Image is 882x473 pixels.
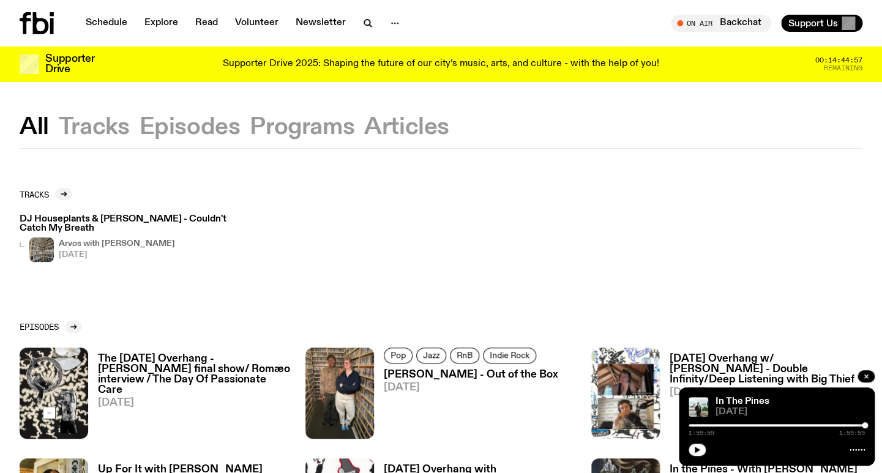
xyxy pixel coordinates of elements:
a: Tracks [20,188,72,200]
button: Articles [364,116,449,138]
h4: Arvos with [PERSON_NAME] [59,240,175,248]
h3: DJ Houseplants & [PERSON_NAME] - Couldn't Catch My Breath [20,215,255,233]
span: Jazz [423,351,439,360]
span: 1:59:59 [689,430,714,436]
span: Indie Rock [490,351,529,360]
h3: [PERSON_NAME] - Out of the Box [384,370,558,380]
span: [DATE] [59,251,175,259]
button: Support Us [781,15,862,32]
a: The [DATE] Overhang - [PERSON_NAME] final show/ Romæo interview / The Day Of Passionate Care[DATE] [88,354,291,439]
a: In The Pines [716,397,769,406]
button: On AirBackchat [671,15,771,32]
a: [PERSON_NAME] - Out of the Box[DATE] [374,370,558,439]
a: Newsletter [288,15,353,32]
button: All [20,116,49,138]
h2: Tracks [20,190,49,199]
span: Remaining [824,65,862,72]
img: A corner shot of the fbi music library [29,237,54,262]
span: [DATE] [384,382,558,393]
span: [DATE] [670,387,862,398]
a: RnB [450,348,479,363]
img: Kate Saap & Lynn Harries [305,348,374,439]
p: Supporter Drive 2025: Shaping the future of our city’s music, arts, and culture - with the help o... [223,59,659,70]
a: Read [188,15,225,32]
h3: The [DATE] Overhang - [PERSON_NAME] final show/ Romæo interview / The Day Of Passionate Care [98,354,291,395]
a: Pop [384,348,413,363]
h3: Supporter Drive [45,54,94,75]
h2: Episodes [20,322,59,331]
button: Programs [250,116,354,138]
span: 1:59:59 [839,430,865,436]
a: [DATE] Overhang w/ [PERSON_NAME] - Double Infinity/Deep Listening with Big Thief[DATE] [660,354,862,439]
span: RnB [457,351,473,360]
a: Schedule [78,15,135,32]
span: [DATE] [98,398,291,408]
a: Volunteer [228,15,286,32]
a: Explore [137,15,185,32]
button: Episodes [139,116,240,138]
span: Pop [391,351,406,360]
span: 00:14:44:57 [815,57,862,64]
span: [DATE] [716,408,865,417]
a: DJ Houseplants & [PERSON_NAME] - Couldn't Catch My BreathA corner shot of the fbi music libraryAr... [20,215,255,261]
a: Indie Rock [483,348,536,363]
a: Episodes [20,321,82,333]
a: Jazz [416,348,446,363]
h3: [DATE] Overhang w/ [PERSON_NAME] - Double Infinity/Deep Listening with Big Thief [670,354,862,385]
span: Support Us [788,18,838,29]
button: Tracks [59,116,130,138]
